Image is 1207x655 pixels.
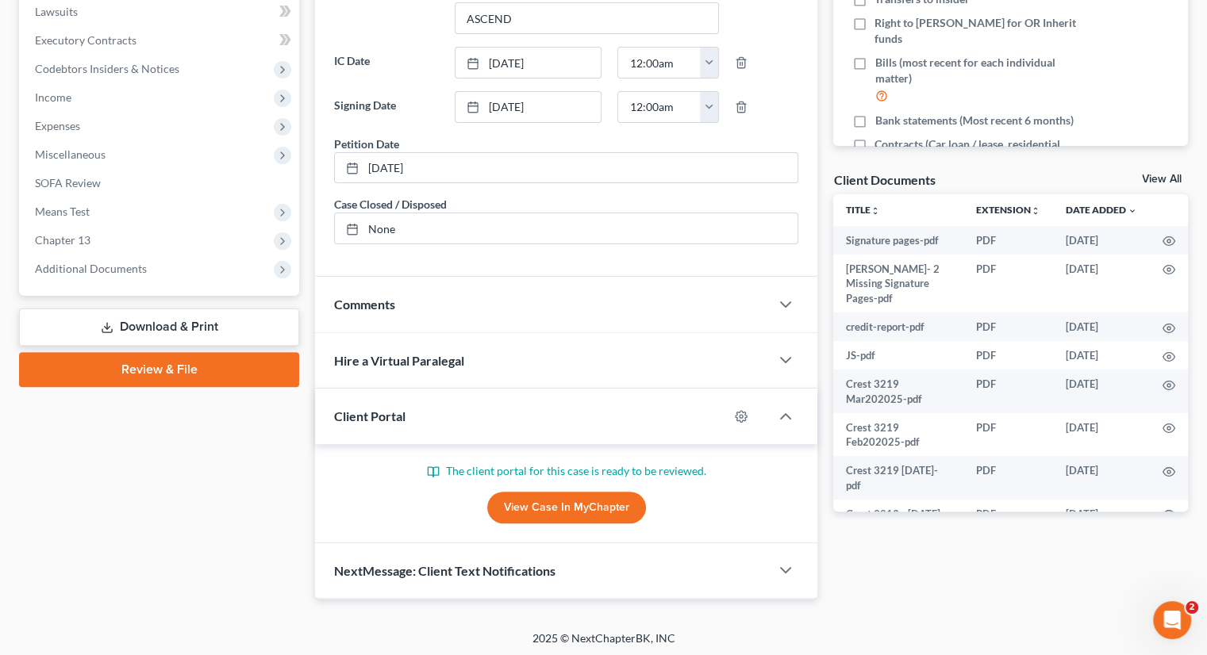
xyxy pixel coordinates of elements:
a: View Case in MyChapter [487,492,646,523]
div: Client Documents [833,171,935,188]
a: [DATE] [456,48,602,78]
td: PDF [963,413,1053,457]
div: Petition Date [334,136,399,152]
span: Comments [334,297,395,312]
i: unfold_more [1031,206,1040,216]
span: Lawsuits [35,5,78,18]
td: PDF [963,341,1053,370]
td: [DATE] [1053,456,1150,500]
div: Case Closed / Disposed [334,196,447,213]
i: expand_more [1128,206,1137,216]
td: [DATE] [1053,255,1150,312]
a: [DATE] [456,92,602,122]
td: Crest 3219 Mar202025-pdf [833,370,963,413]
td: [PERSON_NAME]- 2 Missing Signature Pages-pdf [833,255,963,312]
td: Crest 3219 [DATE]-pdf [833,456,963,500]
td: PDF [963,312,1053,341]
span: NextMessage: Client Text Notifications [334,563,555,578]
span: Executory Contracts [35,33,136,47]
td: PDF [963,370,1053,413]
span: Right to [PERSON_NAME] for OR Inherit funds [874,15,1086,47]
input: -- : -- [618,48,701,78]
a: View All [1142,174,1182,185]
span: Contracts (Car loan / lease, residential lease, furniture purchase / lease) [874,136,1086,168]
td: [DATE] [1053,312,1150,341]
span: Codebtors Insiders & Notices [35,62,179,75]
span: Chapter 13 [35,233,90,247]
td: PDF [963,226,1053,255]
td: Crest 3219 - [DATE]-pdf [833,500,963,543]
td: Crest 3219 Feb202025-pdf [833,413,963,457]
td: credit-report-pdf [833,312,963,341]
span: Bank statements (Most recent 6 months) [874,113,1073,128]
a: None [335,213,798,243]
a: Executory Contracts [22,26,299,55]
iframe: Intercom live chat [1153,601,1191,639]
a: Download & Print [19,308,299,346]
a: Extensionunfold_more [976,204,1040,216]
span: Bills (most recent for each individual matter) [874,55,1086,86]
span: Expenses [35,119,80,132]
td: PDF [963,456,1053,500]
a: Titleunfold_more [846,204,880,216]
a: Review & File [19,352,299,387]
input: Other Referral Source [456,3,718,33]
td: [DATE] [1053,370,1150,413]
td: [DATE] [1053,226,1150,255]
span: Miscellaneous [35,147,106,161]
td: [DATE] [1053,413,1150,457]
span: SOFA Review [35,176,101,190]
td: JS-pdf [833,341,963,370]
i: unfold_more [871,206,880,216]
td: [DATE] [1053,341,1150,370]
span: 2 [1186,601,1198,614]
label: Signing Date [326,91,446,123]
a: SOFA Review [22,169,299,197]
p: The client portal for this case is ready to be reviewed. [334,463,798,479]
a: Date Added expand_more [1066,204,1137,216]
span: Means Test [35,205,90,218]
input: -- : -- [618,92,701,122]
td: Signature pages-pdf [833,226,963,255]
span: Additional Documents [35,262,147,275]
a: [DATE] [335,153,798,183]
span: Hire a Virtual Paralegal [334,353,464,368]
td: [DATE] [1053,500,1150,543]
span: Client Portal [334,408,406,423]
td: PDF [963,500,1053,543]
span: Income [35,90,71,104]
td: PDF [963,255,1053,312]
label: IC Date [326,47,446,79]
